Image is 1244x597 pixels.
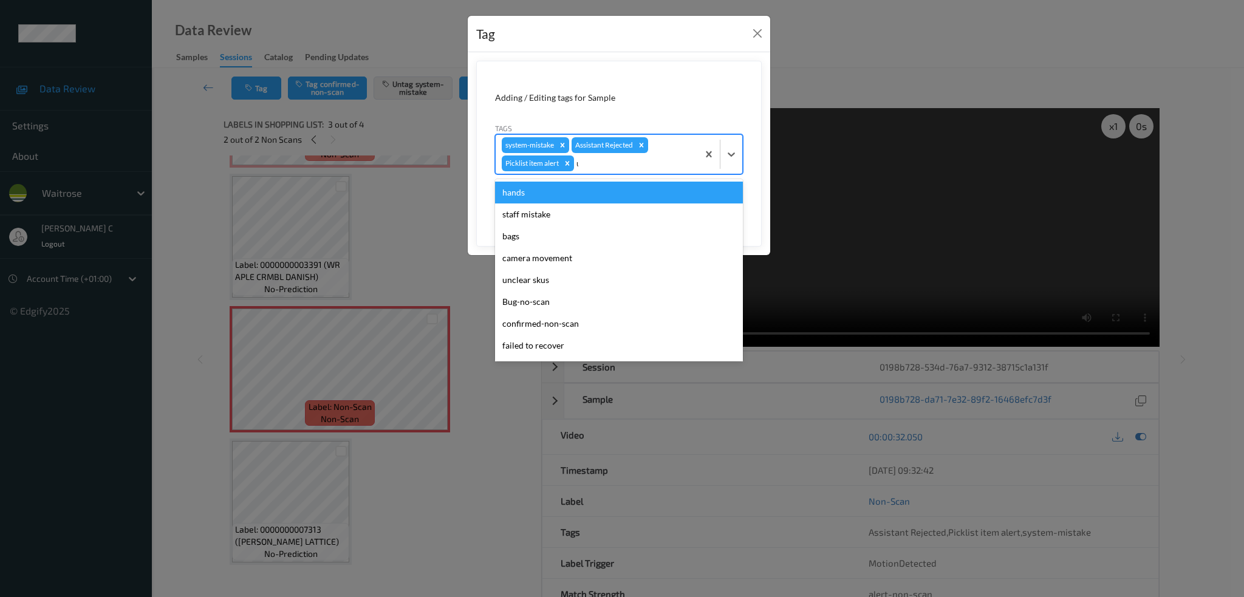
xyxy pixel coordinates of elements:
div: Remove system-mistake [556,137,569,153]
button: Close [749,25,766,42]
div: bags [495,225,743,247]
div: Picklist item alert [502,155,561,171]
div: hands [495,182,743,203]
div: Assistant Rejected [572,137,635,153]
label: Tags [495,123,512,134]
div: system-mistake [502,137,556,153]
div: failed to recover [495,335,743,356]
div: staff mistake [495,203,743,225]
div: Adding / Editing tags for Sample [495,92,743,104]
div: product recovered [495,356,743,378]
div: Tag [476,24,495,44]
div: confirmed-non-scan [495,313,743,335]
div: Remove Assistant Rejected [635,137,648,153]
div: camera movement [495,247,743,269]
div: unclear skus [495,269,743,291]
div: Bug-no-scan [495,291,743,313]
div: Remove Picklist item alert [561,155,574,171]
